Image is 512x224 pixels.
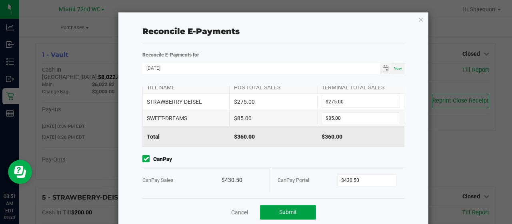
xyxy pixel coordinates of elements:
div: $360.00 [230,127,317,147]
div: Total [142,127,230,147]
span: CanPay Portal [278,177,309,183]
div: STRAWBERRY-DEISEL [142,94,230,110]
a: Cancel [231,208,248,216]
span: CanPay Sales [142,177,174,183]
div: $430.50 [222,168,261,192]
div: POS TOTAL SALES [230,81,317,93]
span: Now [394,66,402,71]
strong: Reconcile E-Payments for [142,52,199,58]
div: $360.00 [317,127,404,147]
div: $85.00 [230,110,317,126]
div: $275.00 [230,94,317,110]
div: TERMINAL TOTAL SALES [317,81,404,93]
span: Toggle calendar [380,63,392,74]
button: Submit [260,205,316,220]
input: Date [142,63,380,73]
iframe: Resource center [8,160,32,184]
div: Reconcile E-Payments [142,25,404,37]
form-toggle: Include in reconciliation [142,155,153,163]
strong: CanPay [153,155,172,163]
span: Submit [279,209,297,215]
div: TILL NAME [142,81,230,93]
div: SWEET-DREAMS [142,110,230,126]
